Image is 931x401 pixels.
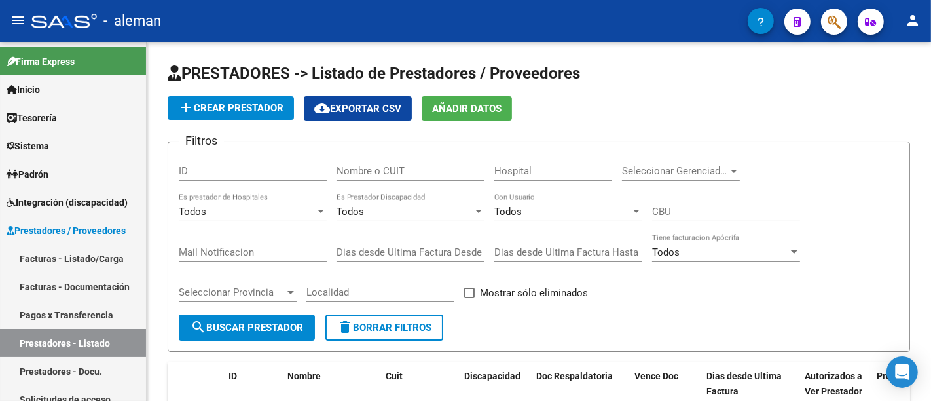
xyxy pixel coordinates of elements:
span: Firma Express [7,54,75,69]
span: Todos [179,206,206,218]
span: Borrar Filtros [337,322,431,334]
mat-icon: person [905,12,921,28]
mat-icon: add [178,100,194,115]
span: Todos [652,246,680,258]
span: Todos [337,206,364,218]
span: Mostrar sólo eliminados [480,285,588,301]
span: Exportar CSV [314,103,401,115]
span: Doc Respaldatoria [536,371,613,381]
span: Discapacidad [464,371,520,381]
span: - aleman [103,7,161,35]
span: Todos [494,206,522,218]
mat-icon: cloud_download [314,100,330,116]
button: Exportar CSV [304,96,412,121]
span: Integración (discapacidad) [7,195,128,210]
span: Tesorería [7,111,57,125]
mat-icon: delete [337,319,353,335]
span: Añadir Datos [432,103,502,115]
span: Seleccionar Gerenciador [622,165,728,177]
span: Vence Doc [634,371,678,381]
div: Open Intercom Messenger [886,356,918,388]
mat-icon: menu [10,12,26,28]
h3: Filtros [179,132,224,150]
span: Provincia [877,371,916,381]
span: Autorizados a Ver Prestador [805,371,862,396]
span: Cuit [386,371,403,381]
span: Inicio [7,83,40,97]
span: ID [228,371,237,381]
button: Crear Prestador [168,96,294,120]
span: Seleccionar Provincia [179,286,285,298]
button: Borrar Filtros [325,315,443,341]
span: PRESTADORES -> Listado de Prestadores / Proveedores [168,64,580,83]
button: Añadir Datos [422,96,512,121]
span: Crear Prestador [178,102,283,114]
span: Buscar Prestador [191,322,303,334]
span: Nombre [287,371,321,381]
span: Sistema [7,139,49,153]
mat-icon: search [191,319,206,335]
span: Dias desde Ultima Factura [706,371,782,396]
button: Buscar Prestador [179,315,315,341]
span: Prestadores / Proveedores [7,223,126,238]
span: Padrón [7,167,48,181]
